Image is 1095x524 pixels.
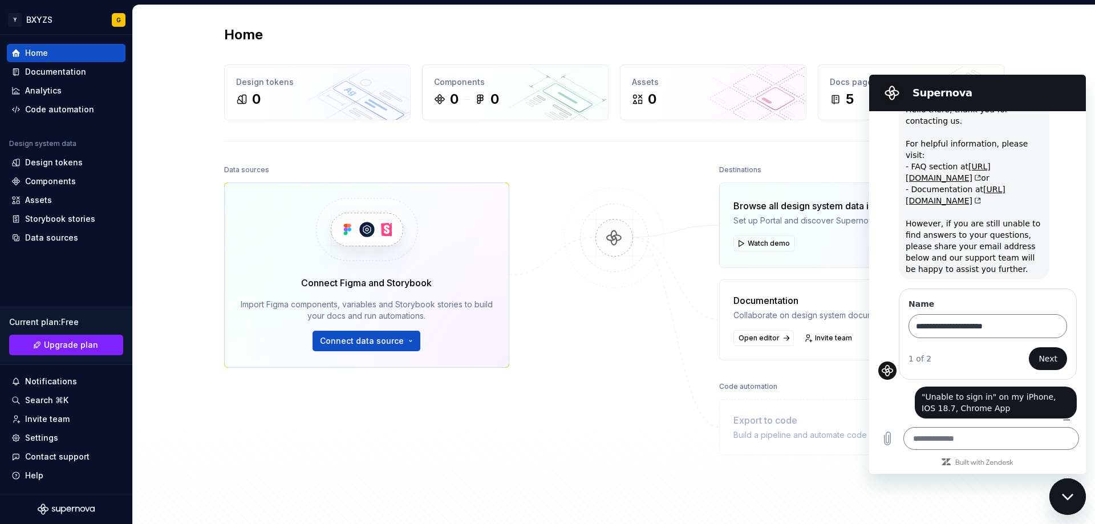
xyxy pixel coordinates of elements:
a: Design tokens [7,153,125,172]
div: Browse all design system data instantly [733,199,902,213]
button: YBXYZSG [2,7,130,32]
span: Connect data source [320,335,404,347]
div: Code automation [25,104,94,115]
a: Home [7,44,125,62]
a: Upgrade plan [9,335,123,355]
div: Documentation [25,66,86,78]
span: Open editor [739,334,780,343]
div: Design system data [9,139,76,148]
div: Invite team [25,413,70,425]
div: Code automation [719,379,777,395]
button: Notifications [7,372,125,391]
a: Code automation [7,100,125,119]
div: Collaborate on design system documentation. [733,310,906,321]
div: Set up Portal and discover Supernova AI. [733,215,902,226]
div: Contact support [25,451,90,462]
iframe: Messaging window [869,75,1086,474]
div: Design tokens [236,76,399,88]
span: Upgrade plan [44,339,98,351]
div: Design tokens [25,157,83,168]
div: Docs pages [830,76,992,88]
div: Current plan : Free [9,316,123,328]
div: 0 [648,90,656,108]
button: Contact support [7,448,125,466]
a: Documentation [7,63,125,81]
div: Components [434,76,597,88]
a: Analytics [7,82,125,100]
svg: Supernova Logo [38,503,95,515]
h2: Home [224,26,263,44]
a: Settings [7,429,125,447]
div: Storybook stories [25,213,95,225]
a: Docs pages5 [818,64,1004,120]
a: Design tokens0 [224,64,411,120]
button: Help [7,466,125,485]
div: Settings [25,432,58,444]
div: 0 [450,90,459,108]
a: Components00 [422,64,609,120]
div: Connect Figma and Storybook [301,276,432,290]
button: Search ⌘K [7,391,125,409]
div: 5 [846,90,854,108]
div: Data sources [224,162,269,178]
a: Assets0 [620,64,806,120]
div: Analytics [25,85,62,96]
div: Assets [25,194,52,206]
button: Watch demo [733,235,795,251]
iframe: Button to launch messaging window, conversation in progress [1049,478,1086,515]
div: Assets [632,76,794,88]
div: 0 [252,90,261,108]
div: Documentation [733,294,906,307]
div: 0 [490,90,499,108]
div: Data sources [25,232,78,243]
div: Y [8,13,22,27]
a: Invite team [801,330,857,346]
a: Invite team [7,410,125,428]
a: Open editor [733,330,794,346]
div: Build a pipeline and automate code delivery. [733,429,901,441]
span: Watch demo [748,239,790,248]
button: Connect data source [313,331,420,351]
span: Invite team [815,334,852,343]
a: Storybook stories [7,210,125,228]
div: BXYZS [26,14,52,26]
div: G [116,15,121,25]
div: Destinations [719,162,761,178]
div: Export to code [733,413,901,427]
div: Import Figma components, variables and Storybook stories to build your docs and run automations. [241,299,493,322]
a: Assets [7,191,125,209]
div: Home [25,47,48,59]
div: Notifications [25,376,77,387]
a: Data sources [7,229,125,247]
div: Search ⌘K [25,395,68,406]
div: Help [25,470,43,481]
div: Components [25,176,76,187]
a: Components [7,172,125,190]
